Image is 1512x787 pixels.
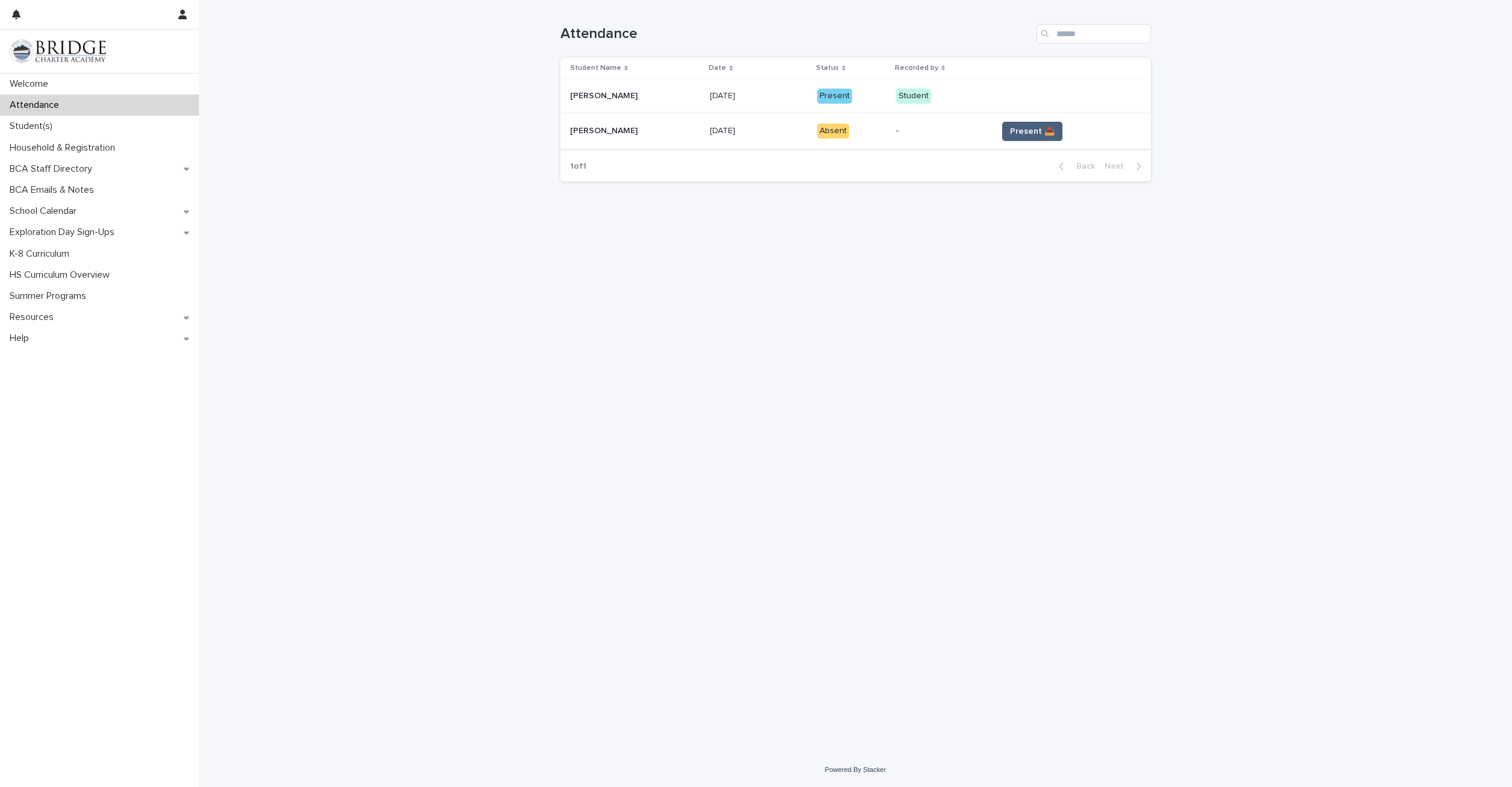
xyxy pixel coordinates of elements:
[709,61,726,75] p: Date
[560,25,1032,43] h1: Attendance
[1069,162,1095,171] span: Back
[1037,24,1151,43] input: Search
[5,142,125,154] p: Household & Registration
[896,126,988,136] p: -
[825,766,886,773] a: Powered By Stacker
[560,152,596,181] p: 1 of 1
[5,290,96,302] p: Summer Programs
[5,269,119,281] p: HS Curriculum Overview
[817,89,852,104] div: Present
[5,248,79,260] p: K-8 Curriculum
[5,99,69,111] p: Attendance
[570,61,621,75] p: Student Name
[817,124,849,139] div: Absent
[710,89,738,101] p: [DATE]
[895,61,938,75] p: Recorded by
[1010,125,1055,137] span: Present 📥
[5,184,104,196] p: BCA Emails & Notes
[1002,122,1062,141] button: Present 📥
[5,78,58,90] p: Welcome
[5,205,86,217] p: School Calendar
[5,163,102,175] p: BCA Staff Directory
[896,89,931,104] div: Student
[1049,161,1100,172] button: Back
[570,124,640,136] p: [PERSON_NAME]
[710,124,738,136] p: [DATE]
[560,79,1151,114] tr: [PERSON_NAME][PERSON_NAME] [DATE][DATE] PresentStudent
[1100,161,1151,172] button: Next
[10,39,106,63] img: V1C1m3IdTEidaUdm9Hs0
[570,89,640,101] p: [PERSON_NAME]
[560,114,1151,149] tr: [PERSON_NAME][PERSON_NAME] [DATE][DATE] Absent-Present 📥
[5,333,39,344] p: Help
[5,121,62,132] p: Student(s)
[5,227,124,238] p: Exploration Day Sign-Ups
[816,61,839,75] p: Status
[5,312,63,323] p: Resources
[1105,162,1131,171] span: Next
